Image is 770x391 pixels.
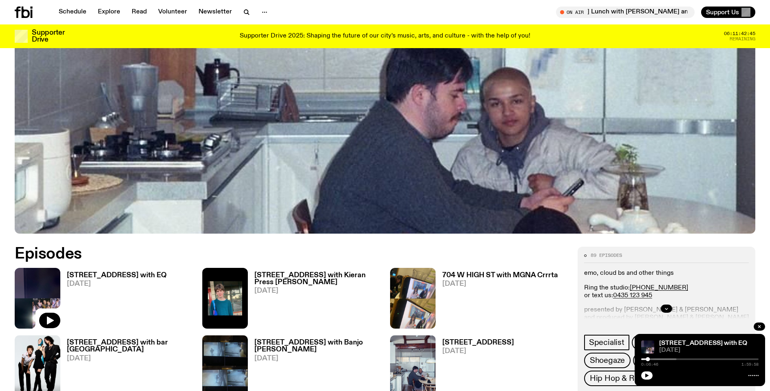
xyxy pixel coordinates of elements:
[724,31,755,36] span: 06:11:42:45
[584,284,749,300] p: Ring the studio: or text us:
[67,339,192,353] h3: [STREET_ADDRESS] with bar [GEOGRAPHIC_DATA]
[67,355,192,362] span: [DATE]
[254,339,380,353] h3: [STREET_ADDRESS] with Banjo [PERSON_NAME]
[442,272,558,279] h3: 704 W HIGH ST with MGNA Crrrta
[613,292,652,299] a: 0435 123 945
[741,362,759,367] span: 1:59:58
[659,347,759,353] span: [DATE]
[556,7,695,18] button: On Air[DATE] Lunch with [PERSON_NAME] and [PERSON_NAME] // Junipo Interview
[93,7,125,18] a: Explore
[442,281,558,287] span: [DATE]
[15,247,505,261] h2: Episodes
[591,253,622,258] span: 89 episodes
[633,353,685,368] a: Noise Rock
[390,268,436,329] img: Artist MGNA Crrrta
[254,355,380,362] span: [DATE]
[584,353,631,368] a: Shoegaze
[248,272,380,329] a: [STREET_ADDRESS] with Kieran Press [PERSON_NAME][DATE]
[153,7,192,18] a: Volunteer
[584,270,749,277] p: emo, cloud bs and other things
[630,285,688,291] a: [PHONE_NUMBER]
[701,7,755,18] button: Support Us
[641,362,658,367] span: 0:06:46
[632,335,659,350] a: Emo
[659,340,747,347] a: [STREET_ADDRESS] with EQ
[254,272,380,286] h3: [STREET_ADDRESS] with Kieran Press [PERSON_NAME]
[590,356,625,365] span: Shoegaze
[442,348,514,355] span: [DATE]
[127,7,152,18] a: Read
[436,272,558,329] a: 704 W HIGH ST with MGNA Crrrta[DATE]
[730,37,755,41] span: Remaining
[60,272,167,329] a: [STREET_ADDRESS] with EQ[DATE]
[54,7,91,18] a: Schedule
[584,335,629,350] a: Specialist
[590,374,643,383] span: Hip Hop & Rap
[67,281,167,287] span: [DATE]
[254,287,380,294] span: [DATE]
[194,7,237,18] a: Newsletter
[32,29,64,43] h3: Supporter Drive
[589,338,624,347] span: Specialist
[442,339,514,346] h3: [STREET_ADDRESS]
[67,272,167,279] h3: [STREET_ADDRESS] with EQ
[584,371,649,386] a: Hip Hop & Rap
[706,9,739,16] span: Support Us
[240,33,530,40] p: Supporter Drive 2025: Shaping the future of our city’s music, arts, and culture - with the help o...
